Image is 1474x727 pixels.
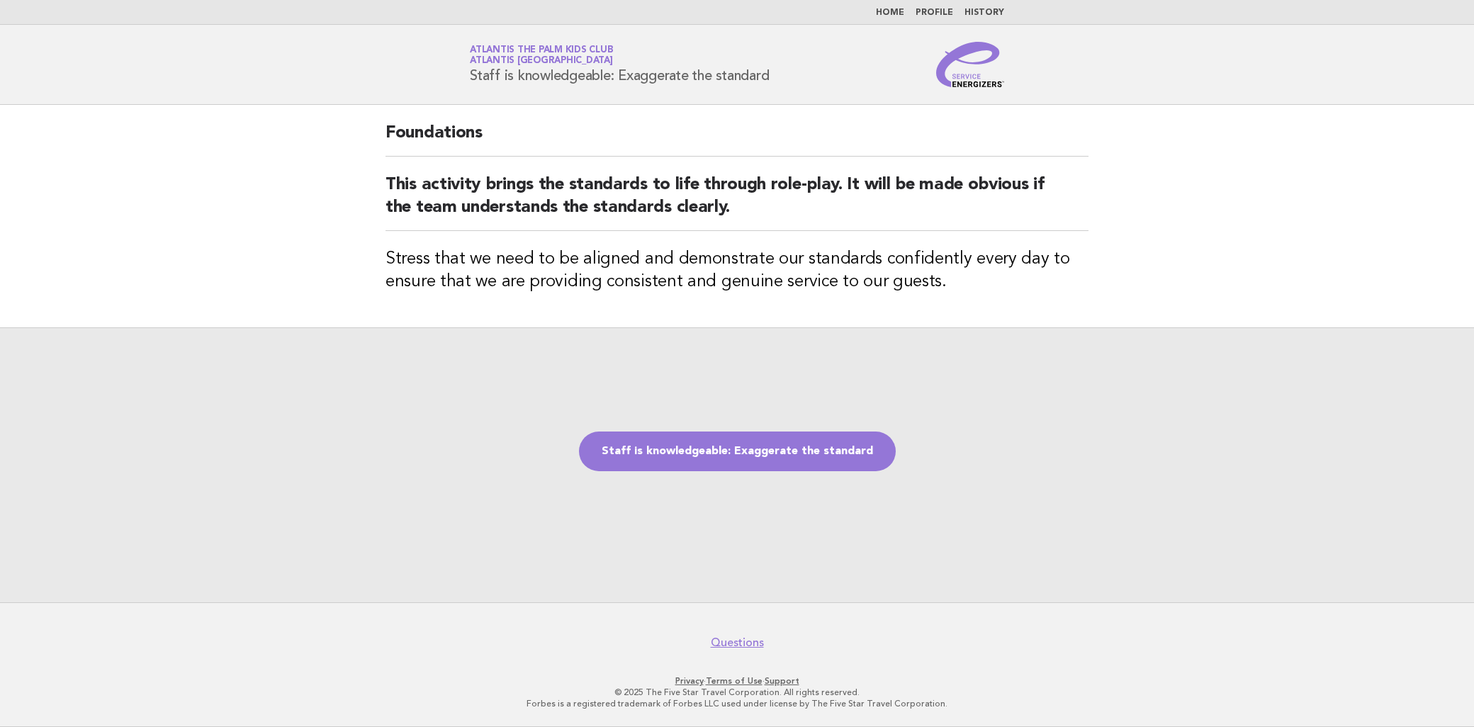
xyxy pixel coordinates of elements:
h3: Stress that we need to be aligned and demonstrate our standards confidently every day to ensure t... [386,248,1088,293]
a: Questions [711,636,764,650]
h2: Foundations [386,122,1088,157]
p: · · [303,675,1171,687]
img: Service Energizers [936,42,1004,87]
a: History [964,9,1004,17]
p: Forbes is a registered trademark of Forbes LLC used under license by The Five Star Travel Corpora... [303,698,1171,709]
a: Home [876,9,904,17]
span: Atlantis [GEOGRAPHIC_DATA] [470,57,613,66]
a: Support [765,676,799,686]
a: Privacy [675,676,704,686]
a: Terms of Use [706,676,763,686]
h1: Staff is knowledgeable: Exaggerate the standard [470,46,769,83]
p: © 2025 The Five Star Travel Corporation. All rights reserved. [303,687,1171,698]
a: Profile [916,9,953,17]
a: Staff is knowledgeable: Exaggerate the standard [579,432,896,471]
a: Atlantis The Palm Kids ClubAtlantis [GEOGRAPHIC_DATA] [470,45,613,65]
h2: This activity brings the standards to life through role-play. It will be made obvious if the team... [386,174,1088,231]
